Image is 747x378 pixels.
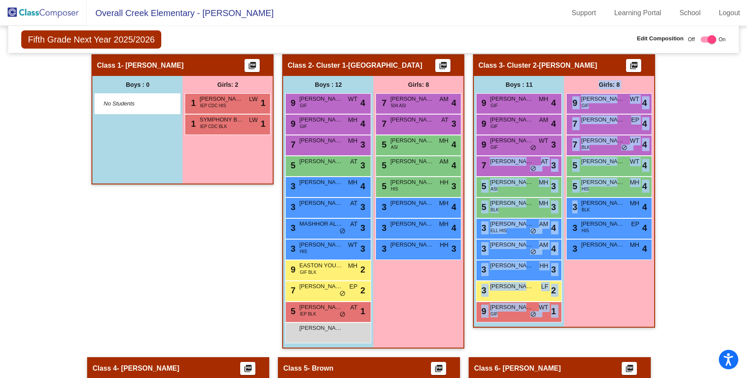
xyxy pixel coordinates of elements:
span: 9 [570,98,577,108]
span: WT [539,136,548,145]
span: do_not_disturb_alt [339,290,346,297]
span: BLK [581,144,590,151]
span: MH [348,178,358,187]
span: [PERSON_NAME] [390,157,434,166]
span: ASI [391,144,398,151]
span: HIS [391,186,398,192]
span: MH [539,199,548,208]
span: WT [630,136,639,145]
span: 4 [642,138,647,151]
span: AT [441,115,449,125]
span: HIS [300,248,307,255]
mat-icon: picture_as_pdf [629,61,639,73]
span: 3 [288,223,295,233]
span: 5 [288,161,295,170]
span: 4 [360,180,365,193]
span: 1 [261,117,265,130]
mat-icon: picture_as_pdf [438,61,448,73]
span: [PERSON_NAME] [490,136,533,145]
span: MASHHOR ALKHIYAMI [299,220,343,228]
span: Class 3 [478,61,502,70]
span: MH [439,199,449,208]
span: 9 [479,119,486,128]
span: SYMPHONY BUCKINGHAM [199,115,243,124]
span: MH [348,136,358,145]
span: 1 [551,305,556,318]
span: - [PERSON_NAME] [117,364,179,373]
span: 3 [570,223,577,233]
span: 4 [451,138,456,151]
span: [PERSON_NAME] [390,240,434,249]
span: [PERSON_NAME] [299,303,343,312]
button: Print Students Details [626,59,641,72]
span: [PERSON_NAME] [490,303,533,312]
span: 3 [479,286,486,295]
span: [PERSON_NAME] [390,220,434,228]
span: [PERSON_NAME] [581,220,624,228]
span: Class 2 [287,61,312,70]
span: 5 [570,161,577,170]
span: do_not_disturb_alt [339,228,346,235]
span: LW [249,115,258,125]
span: - [PERSON_NAME] [499,364,561,373]
span: 2 [360,284,365,297]
span: do_not_disturb_alt [621,145,627,151]
span: AM [539,115,548,125]
span: 4 [642,96,647,109]
span: [PERSON_NAME] [299,240,343,249]
span: BLK [581,207,590,213]
span: 3 [479,223,486,233]
span: GIF BLK [300,269,316,276]
span: 5 [379,161,386,170]
span: - Brown [308,364,334,373]
span: LF [541,282,548,291]
span: 4 [451,221,456,234]
span: HH [440,178,448,187]
span: AT [350,303,358,312]
button: Print Students Details [622,362,637,375]
div: Girls: 8 [564,76,654,93]
span: 4 [642,159,647,172]
span: 4 [551,221,556,234]
span: 3 [451,242,456,255]
span: GIF [490,311,498,317]
span: 3 [451,117,456,130]
span: 1 [189,98,196,108]
span: [PERSON_NAME] [299,199,343,207]
span: [PERSON_NAME] [581,199,624,207]
span: GIF [490,102,498,109]
span: WT [630,95,639,104]
span: [PERSON_NAME] [490,261,533,270]
span: Overall Creek Elementary - [PERSON_NAME] [87,6,274,20]
button: Print Students Details [431,362,446,375]
span: [PERSON_NAME] [390,178,434,187]
span: 4 [451,96,456,109]
span: [PERSON_NAME] [390,136,434,145]
span: 3 [379,202,386,212]
span: ELL HIS [490,227,506,234]
span: 2 [551,284,556,297]
span: EASTON YOUNG [299,261,343,270]
span: AM [439,95,448,104]
a: Logout [712,6,747,20]
span: [PERSON_NAME] [581,178,624,187]
span: AM [439,157,448,166]
span: [PERSON_NAME] [490,115,533,124]
span: 5 [479,181,486,191]
span: 4 [451,159,456,172]
span: 3 [288,181,295,191]
span: [PERSON_NAME] [490,157,533,166]
span: 4 [551,96,556,109]
span: [PERSON_NAME] [390,199,434,207]
span: 9 [479,306,486,316]
span: HH [440,240,448,250]
span: Edit Composition [637,34,684,43]
div: Girls: 2 [183,76,273,93]
button: Print Students Details [435,59,450,72]
span: ASI [490,186,497,192]
span: do_not_disturb_alt [530,165,536,172]
span: 3 [551,138,556,151]
span: Class 1 [97,61,121,70]
button: Print Students Details [245,59,260,72]
span: AT [350,220,358,229]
